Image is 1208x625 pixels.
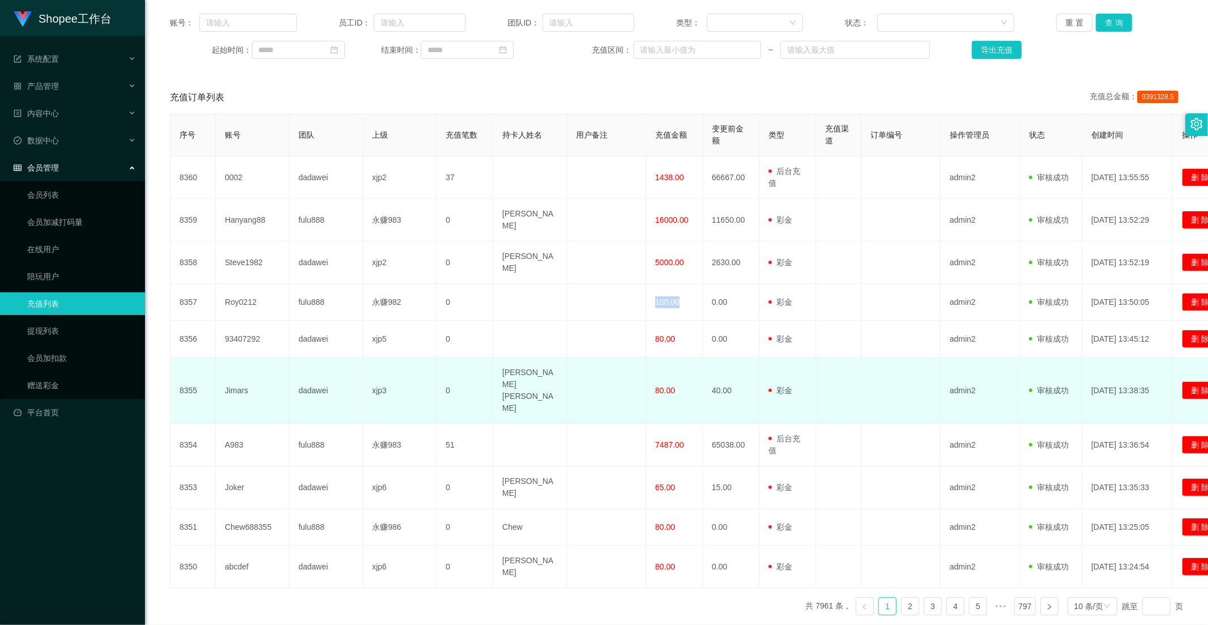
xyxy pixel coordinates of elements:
i: 图标: appstore-o [14,82,22,90]
h1: Shopee工作台 [39,1,112,37]
span: 持卡人姓名 [502,130,542,139]
span: 彩金 [769,386,792,395]
input: 请输入 [543,14,634,32]
td: 93407292 [216,321,289,358]
td: 0 [437,241,493,284]
a: 在线用户 [27,238,136,261]
td: 37 [437,156,493,199]
td: dadawei [289,358,363,424]
td: Roy0212 [216,284,289,321]
td: 51 [437,424,493,466]
a: 3 [924,598,941,615]
span: 数据中心 [14,136,59,145]
td: xjp2 [363,156,437,199]
span: 彩金 [769,562,792,571]
a: 4 [947,598,964,615]
span: 审核成功 [1029,440,1069,449]
a: 1 [879,598,896,615]
span: 80.00 [655,334,675,343]
span: 后台充值 [769,167,800,188]
li: 共 7961 条， [805,597,851,615]
li: 3 [924,597,942,615]
input: 请输入 [199,14,297,32]
li: 4 [946,597,964,615]
td: xjp6 [363,466,437,509]
span: 审核成功 [1029,334,1069,343]
input: 请输入最大值 [780,41,929,59]
a: 会员加扣款 [27,347,136,369]
span: 起始时间： [212,44,252,56]
td: dadawei [289,321,363,358]
a: Shopee工作台 [14,14,112,23]
span: 状态 [1029,130,1045,139]
span: 1438.00 [655,173,684,182]
td: admin2 [941,284,1020,321]
i: 图标: setting [1190,118,1203,130]
td: 0 [437,199,493,241]
td: 0.00 [703,546,759,588]
a: 会员加减打码量 [27,211,136,233]
span: 审核成功 [1029,386,1069,395]
span: 类型： [676,17,706,29]
td: 0.00 [703,321,759,358]
td: 永赚983 [363,199,437,241]
td: 65038.00 [703,424,759,466]
span: 100.00 [655,297,680,307]
span: 审核成功 [1029,297,1069,307]
td: [DATE] 13:45:12 [1082,321,1173,358]
td: Joker [216,466,289,509]
span: 5000.00 [655,258,684,267]
td: 66667.00 [703,156,759,199]
span: 审核成功 [1029,215,1069,224]
i: 图标: right [1046,603,1053,610]
td: 0 [437,509,493,546]
li: 797 [1014,597,1035,615]
td: dadawei [289,466,363,509]
td: 8351 [170,509,216,546]
td: [PERSON_NAME] [493,466,567,509]
td: admin2 [941,509,1020,546]
span: ••• [992,597,1010,615]
a: 陪玩用户 [27,265,136,288]
span: 充值渠道 [825,124,849,145]
span: 7487.00 [655,440,684,449]
span: 彩金 [769,297,792,307]
a: 赠送彩金 [27,374,136,397]
span: 9391328.5 [1137,91,1179,103]
a: 提现列表 [27,320,136,342]
span: 16000.00 [655,215,688,224]
i: 图标: down [1104,603,1111,611]
span: ~ [761,44,781,56]
td: dadawei [289,546,363,588]
td: 8350 [170,546,216,588]
td: 0.00 [703,509,759,546]
i: 图标: form [14,55,22,63]
td: Jimars [216,358,289,424]
span: 80.00 [655,386,675,395]
i: 图标: check-circle-o [14,137,22,144]
td: fulu888 [289,199,363,241]
td: fulu888 [289,424,363,466]
td: 15.00 [703,466,759,509]
td: Chew [493,509,567,546]
td: [DATE] 13:24:54 [1082,546,1173,588]
div: 充值总金额： [1090,91,1183,104]
td: 8360 [170,156,216,199]
td: 0 [437,466,493,509]
td: [DATE] 13:52:19 [1082,241,1173,284]
span: 充值订单列表 [170,91,224,104]
td: xjp3 [363,358,437,424]
span: 彩金 [769,522,792,532]
td: admin2 [941,156,1020,199]
td: 8353 [170,466,216,509]
td: 8358 [170,241,216,284]
span: 类型 [769,130,784,139]
td: 11650.00 [703,199,759,241]
td: 8357 [170,284,216,321]
i: 图标: down [1001,19,1008,27]
span: 内容中心 [14,109,59,118]
span: 后台充值 [769,434,800,455]
span: 账号： [170,17,199,29]
span: 订单编号 [870,130,902,139]
td: 8359 [170,199,216,241]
